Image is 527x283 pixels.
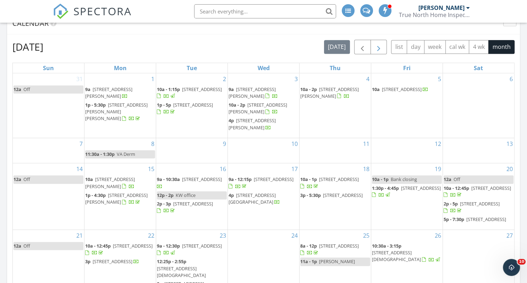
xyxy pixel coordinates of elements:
[176,192,196,198] span: KW office
[300,191,370,199] a: 3p - 5:30p [STREET_ADDRESS]
[182,86,222,92] span: [STREET_ADDRESS]
[78,138,84,149] a: Go to September 7, 2025
[85,151,115,157] span: 11:30a - 1:30p
[445,40,470,54] button: cal wk
[466,216,506,222] span: [STREET_ADDRESS]
[256,63,271,73] a: Wednesday
[229,192,280,205] a: 4p [STREET_ADDRESS][GEOGRAPHIC_DATA]
[85,192,148,205] span: [STREET_ADDRESS][PERSON_NAME]
[372,85,442,94] a: 10a [STREET_ADDRESS]
[505,138,514,149] a: Go to September 13, 2025
[150,138,156,149] a: Go to September 8, 2025
[157,242,227,257] a: 9a - 12:30p [STREET_ADDRESS]
[112,63,128,73] a: Monday
[328,63,342,73] a: Thursday
[324,40,350,54] button: [DATE]
[382,86,422,92] span: [STREET_ADDRESS]
[444,216,507,222] a: 5p - 7:30p [STREET_ADDRESS]
[424,40,446,54] button: week
[13,73,84,138] td: Go to August 31, 2025
[469,40,489,54] button: 4 wk
[53,10,132,24] a: SPECTORA
[93,258,132,265] span: [STREET_ADDRESS]
[229,101,298,116] a: 10a - 2p [STREET_ADDRESS][PERSON_NAME]
[157,200,227,215] a: 2p - 3p [STREET_ADDRESS]
[401,185,441,191] span: [STREET_ADDRESS]
[157,175,227,191] a: 9a - 10:30a [STREET_ADDRESS]
[85,192,106,198] span: 1p - 4:30p
[362,138,371,149] a: Go to September 11, 2025
[354,40,371,54] button: Previous month
[293,73,299,85] a: Go to September 3, 2025
[221,73,227,85] a: Go to September 2, 2025
[391,40,407,54] button: list
[85,258,139,265] a: 3p [STREET_ADDRESS]
[218,163,227,175] a: Go to September 16, 2025
[229,102,287,115] span: [STREET_ADDRESS][PERSON_NAME]
[372,185,399,191] span: 1:30p - 4:45p
[505,163,514,175] a: Go to September 20, 2025
[472,63,484,73] a: Saturday
[84,163,156,230] td: Go to September 15, 2025
[13,176,21,182] span: 12a
[372,243,401,249] span: 10:30a - 3:15p
[75,163,84,175] a: Go to September 14, 2025
[371,138,443,163] td: Go to September 12, 2025
[157,258,186,265] span: 12:25p - 2:55p
[443,163,514,230] td: Go to September 20, 2025
[157,86,180,92] span: 10a - 1:15p
[157,176,180,182] span: 9a - 10:30a
[444,184,514,199] a: 10a - 12:45p [STREET_ADDRESS]
[229,117,298,132] a: 4p [STREET_ADDRESS][PERSON_NAME]
[85,243,153,256] a: 10a - 12:45p [STREET_ADDRESS]
[157,86,222,99] a: 10a - 1:15p [STREET_ADDRESS]
[488,40,515,54] button: month
[300,192,364,198] a: 3p - 5:30p [STREET_ADDRESS]
[150,73,156,85] a: Go to September 1, 2025
[460,200,500,207] span: [STREET_ADDRESS]
[85,192,148,205] a: 1p - 4:30p [STREET_ADDRESS][PERSON_NAME]
[85,86,132,99] a: 9a [STREET_ADDRESS][PERSON_NAME]
[157,243,180,249] span: 9a - 12:30p
[75,73,84,85] a: Go to August 31, 2025
[319,258,355,265] span: [PERSON_NAME]
[399,11,470,18] div: True North Home Inspection LLC
[85,102,148,121] span: [STREET_ADDRESS][PERSON_NAME][PERSON_NAME]
[371,73,443,138] td: Go to September 5, 2025
[300,175,370,191] a: 10a - 1p [STREET_ADDRESS]
[229,85,298,101] a: 9a [STREET_ADDRESS][PERSON_NAME]
[229,192,234,198] span: 4p
[85,258,90,265] span: 3p
[371,163,443,230] td: Go to September 19, 2025
[433,163,443,175] a: Go to September 19, 2025
[433,230,443,241] a: Go to September 26, 2025
[84,138,156,163] td: Go to September 8, 2025
[13,138,84,163] td: Go to September 7, 2025
[508,73,514,85] a: Go to September 6, 2025
[156,73,228,138] td: Go to September 2, 2025
[418,4,465,11] div: [PERSON_NAME]
[503,259,520,276] iframe: Intercom live chat
[85,102,106,108] span: 1p - 5:30p
[157,200,171,207] span: 2p - 3p
[300,243,359,256] a: 8a - 12p [STREET_ADDRESS]
[229,191,298,206] a: 4p [STREET_ADDRESS][GEOGRAPHIC_DATA]
[370,40,387,54] button: Next month
[372,249,421,262] span: [STREET_ADDRESS][DEMOGRAPHIC_DATA]
[229,117,276,130] span: [STREET_ADDRESS][PERSON_NAME]
[444,216,464,222] span: 5p - 7:30p
[229,176,252,182] span: 9a - 12:15p
[300,243,317,249] span: 8a - 12p
[229,86,276,99] span: [STREET_ADDRESS][PERSON_NAME]
[229,86,234,92] span: 9a
[454,176,460,182] span: Off
[156,163,228,230] td: Go to September 16, 2025
[300,85,370,101] a: 10a - 2p [STREET_ADDRESS][PERSON_NAME]
[85,86,90,92] span: 9a
[173,102,213,108] span: [STREET_ADDRESS]
[300,258,317,265] span: 11a - 1p
[194,4,336,18] input: Search everything...
[372,86,428,92] a: 10a [STREET_ADDRESS]
[254,176,293,182] span: [STREET_ADDRESS]
[228,138,300,163] td: Go to September 10, 2025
